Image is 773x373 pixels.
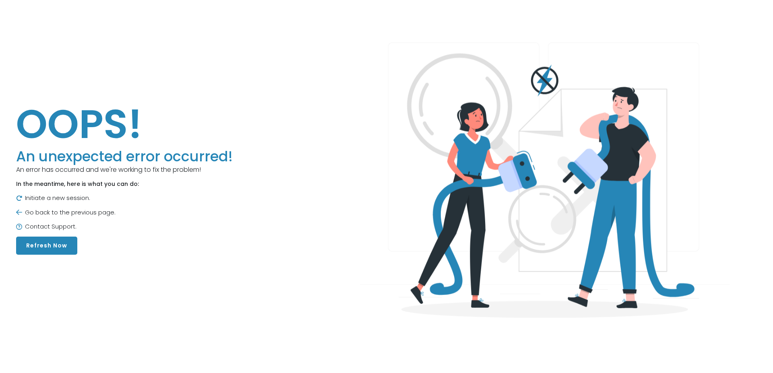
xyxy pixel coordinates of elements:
p: An error has occurred and we're working to fix the problem! [16,165,233,175]
h3: An unexpected error occurred! [16,148,233,165]
p: Go back to the previous page. [16,208,233,217]
button: Refresh Now [16,237,77,255]
h1: OOPS! [16,100,233,148]
p: Initiate a new session. [16,194,233,203]
p: In the meantime, here is what you can do: [16,180,233,188]
p: Contact Support. [16,222,233,231]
